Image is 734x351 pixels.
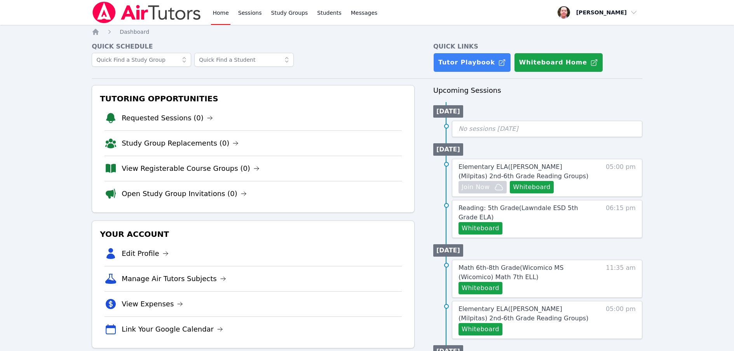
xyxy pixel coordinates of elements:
[433,42,642,51] h4: Quick Links
[122,299,183,309] a: View Expenses
[514,53,603,72] button: Whiteboard Home
[433,143,463,156] li: [DATE]
[120,29,149,35] span: Dashboard
[122,273,226,284] a: Manage Air Tutors Subjects
[122,248,169,259] a: Edit Profile
[606,203,636,235] span: 06:15 pm
[459,323,502,335] button: Whiteboard
[433,244,463,257] li: [DATE]
[606,263,636,294] span: 11:35 am
[433,53,511,72] a: Tutor Playbook
[122,138,239,149] a: Study Group Replacements (0)
[462,182,490,192] span: Join Now
[92,2,202,23] img: Air Tutors
[606,304,636,335] span: 05:00 pm
[459,222,502,235] button: Whiteboard
[122,188,247,199] a: Open Study Group Invitations (0)
[459,163,588,180] span: Elementary ELA ( [PERSON_NAME] (Milpitas) 2nd-6th Grade Reading Groups )
[98,92,408,106] h3: Tutoring Opportunities
[459,304,591,323] a: Elementary ELA([PERSON_NAME] (Milpitas) 2nd-6th Grade Reading Groups)
[459,204,578,221] span: Reading: 5th Grade ( Lawndale ESD 5th Grade ELA )
[459,181,507,193] button: Join Now
[92,28,642,36] nav: Breadcrumb
[606,162,636,193] span: 05:00 pm
[92,42,415,51] h4: Quick Schedule
[433,105,463,118] li: [DATE]
[459,263,591,282] a: Math 6th-8th Grade(Wicomico MS (Wicomico) Math 7th ELL)
[459,162,591,181] a: Elementary ELA([PERSON_NAME] (Milpitas) 2nd-6th Grade Reading Groups)
[459,125,518,132] span: No sessions [DATE]
[459,264,563,281] span: Math 6th-8th Grade ( Wicomico MS (Wicomico) Math 7th ELL )
[459,305,588,322] span: Elementary ELA ( [PERSON_NAME] (Milpitas) 2nd-6th Grade Reading Groups )
[122,113,213,123] a: Requested Sessions (0)
[92,53,191,67] input: Quick Find a Study Group
[459,203,591,222] a: Reading: 5th Grade(Lawndale ESD 5th Grade ELA)
[194,53,294,67] input: Quick Find a Student
[351,9,378,17] span: Messages
[98,227,408,241] h3: Your Account
[433,85,642,96] h3: Upcoming Sessions
[122,324,223,335] a: Link Your Google Calendar
[459,282,502,294] button: Whiteboard
[510,181,554,193] button: Whiteboard
[120,28,149,36] a: Dashboard
[122,163,260,174] a: View Registerable Course Groups (0)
